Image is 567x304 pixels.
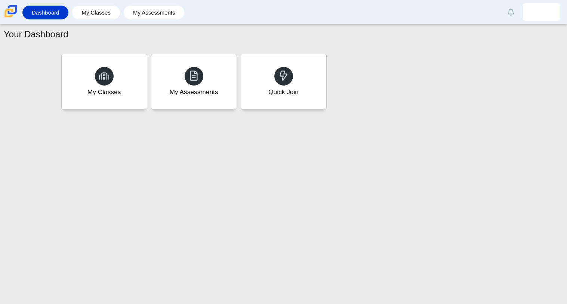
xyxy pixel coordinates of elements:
[3,14,19,20] a: Carmen School of Science & Technology
[241,54,327,110] a: Quick Join
[170,87,218,97] div: My Assessments
[4,28,68,41] h1: Your Dashboard
[127,6,181,19] a: My Assessments
[87,87,121,97] div: My Classes
[151,54,237,110] a: My Assessments
[76,6,116,19] a: My Classes
[523,3,560,21] a: david.bradley.tlLJK8
[26,6,65,19] a: Dashboard
[3,3,19,19] img: Carmen School of Science & Technology
[503,4,519,20] a: Alerts
[61,54,147,110] a: My Classes
[536,6,548,18] img: david.bradley.tlLJK8
[268,87,299,97] div: Quick Join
